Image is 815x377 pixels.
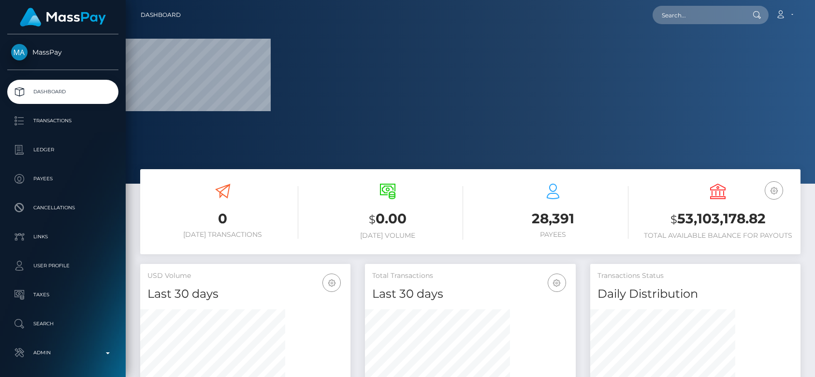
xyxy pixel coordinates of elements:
p: Cancellations [11,201,115,215]
p: User Profile [11,259,115,273]
h6: Total Available Balance for Payouts [643,232,794,240]
p: Search [11,317,115,331]
h6: Payees [478,231,628,239]
img: MassPay [11,44,28,60]
small: $ [670,213,677,226]
span: MassPay [7,48,118,57]
h6: [DATE] Volume [313,232,464,240]
small: $ [369,213,376,226]
a: Taxes [7,283,118,307]
h5: USD Volume [147,271,343,281]
a: Payees [7,167,118,191]
h4: Last 30 days [372,286,568,303]
a: Cancellations [7,196,118,220]
p: Payees [11,172,115,186]
h4: Last 30 days [147,286,343,303]
img: MassPay Logo [20,8,106,27]
p: Dashboard [11,85,115,99]
a: Links [7,225,118,249]
h5: Total Transactions [372,271,568,281]
a: Transactions [7,109,118,133]
p: Ledger [11,143,115,157]
a: Dashboard [141,5,181,25]
input: Search... [653,6,743,24]
h3: 0 [147,209,298,228]
a: Ledger [7,138,118,162]
p: Transactions [11,114,115,128]
h3: 28,391 [478,209,628,228]
h5: Transactions Status [597,271,793,281]
p: Taxes [11,288,115,302]
a: User Profile [7,254,118,278]
p: Admin [11,346,115,360]
h3: 0.00 [313,209,464,229]
a: Search [7,312,118,336]
h3: 53,103,178.82 [643,209,794,229]
h6: [DATE] Transactions [147,231,298,239]
a: Admin [7,341,118,365]
h4: Daily Distribution [597,286,793,303]
p: Links [11,230,115,244]
a: Dashboard [7,80,118,104]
